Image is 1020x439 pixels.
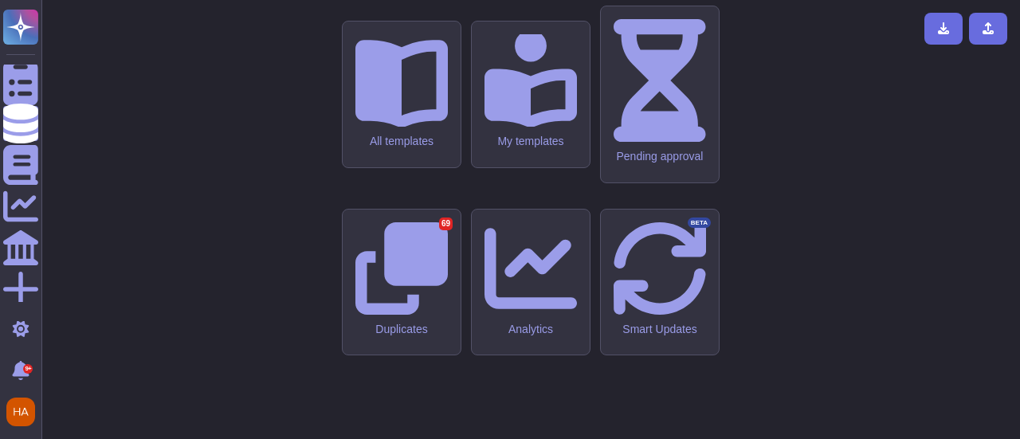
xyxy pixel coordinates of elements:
div: My templates [484,135,577,148]
div: BETA [688,218,711,229]
img: user [6,398,35,426]
div: Pending approval [614,150,706,163]
div: Analytics [484,323,577,336]
button: user [3,394,46,429]
div: All templates [355,135,448,148]
div: 9+ [23,364,33,374]
div: 69 [439,218,453,230]
div: Smart Updates [614,323,706,336]
div: Duplicates [355,323,448,336]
